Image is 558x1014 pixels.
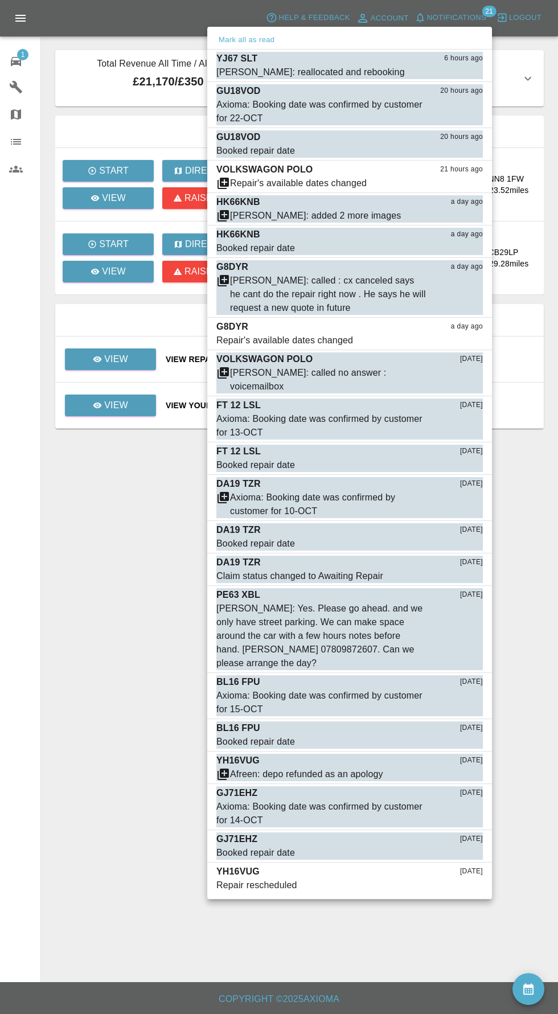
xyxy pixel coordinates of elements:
[230,491,426,518] div: Axioma: Booking date was confirmed by customer for 10-OCT
[216,721,260,735] p: BL16 FPU
[216,878,297,892] div: Repair rescheduled
[216,569,383,583] div: Claim status changed to Awaiting Repair
[216,399,261,412] p: FT 12 LSL
[216,34,277,47] button: Mark all as read
[230,209,401,223] div: [PERSON_NAME]: added 2 more images
[460,400,483,411] span: [DATE]
[216,260,248,274] p: G8DYR
[460,755,483,766] span: [DATE]
[451,261,483,273] span: a day ago
[216,130,261,144] p: GU18VOD
[216,523,261,537] p: DA19 TZR
[216,458,295,472] div: Booked repair date
[230,366,426,393] div: [PERSON_NAME]: called no answer : voicemailbox
[216,445,261,458] p: FT 12 LSL
[460,834,483,845] span: [DATE]
[230,767,383,781] div: Afreen: depo refunded as an apology
[216,195,260,209] p: HK66KNB
[230,274,426,315] div: [PERSON_NAME]: called : cx canceled says he cant do the repair right now . He says he will reques...
[216,228,260,241] p: HK66KNB
[451,229,483,240] span: a day ago
[216,846,295,860] div: Booked repair date
[216,537,295,551] div: Booked repair date
[216,689,426,716] div: Axioma: Booking date was confirmed by customer for 15-OCT
[460,446,483,457] span: [DATE]
[216,754,260,767] p: YH16VUG
[460,524,483,536] span: [DATE]
[216,320,248,334] p: G8DYR
[440,85,483,97] span: 20 hours ago
[216,832,257,846] p: GJ71EHZ
[216,477,261,491] p: DA19 TZR
[460,722,483,734] span: [DATE]
[216,84,261,98] p: GU18VOD
[216,65,405,79] div: [PERSON_NAME]: reallocated and rebooking
[460,676,483,688] span: [DATE]
[216,865,260,878] p: YH16VUG
[216,800,426,827] div: Axioma: Booking date was confirmed by customer for 14-OCT
[444,53,483,64] span: 6 hours ago
[460,787,483,799] span: [DATE]
[216,52,257,65] p: YJ67 SLT
[216,98,426,125] div: Axioma: Booking date was confirmed by customer for 22-OCT
[440,164,483,175] span: 21 hours ago
[451,321,483,332] span: a day ago
[216,241,295,255] div: Booked repair date
[216,602,426,670] div: [PERSON_NAME]: Yes. Please go ahead. and we only have street parking. We can make space around th...
[460,478,483,490] span: [DATE]
[216,412,426,440] div: Axioma: Booking date was confirmed by customer for 13-OCT
[460,589,483,601] span: [DATE]
[460,557,483,568] span: [DATE]
[216,556,261,569] p: DA19 TZR
[216,352,313,366] p: VOLKSWAGON POLO
[216,735,295,749] div: Booked repair date
[440,132,483,143] span: 20 hours ago
[216,334,353,347] div: Repair's available dates changed
[460,866,483,877] span: [DATE]
[216,675,260,689] p: BL16 FPU
[460,354,483,365] span: [DATE]
[216,163,313,176] p: VOLKSWAGON POLO
[216,588,260,602] p: PE63 XBL
[230,176,367,190] div: Repair's available dates changed
[216,144,295,158] div: Booked repair date
[451,196,483,208] span: a day ago
[216,786,257,800] p: GJ71EHZ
